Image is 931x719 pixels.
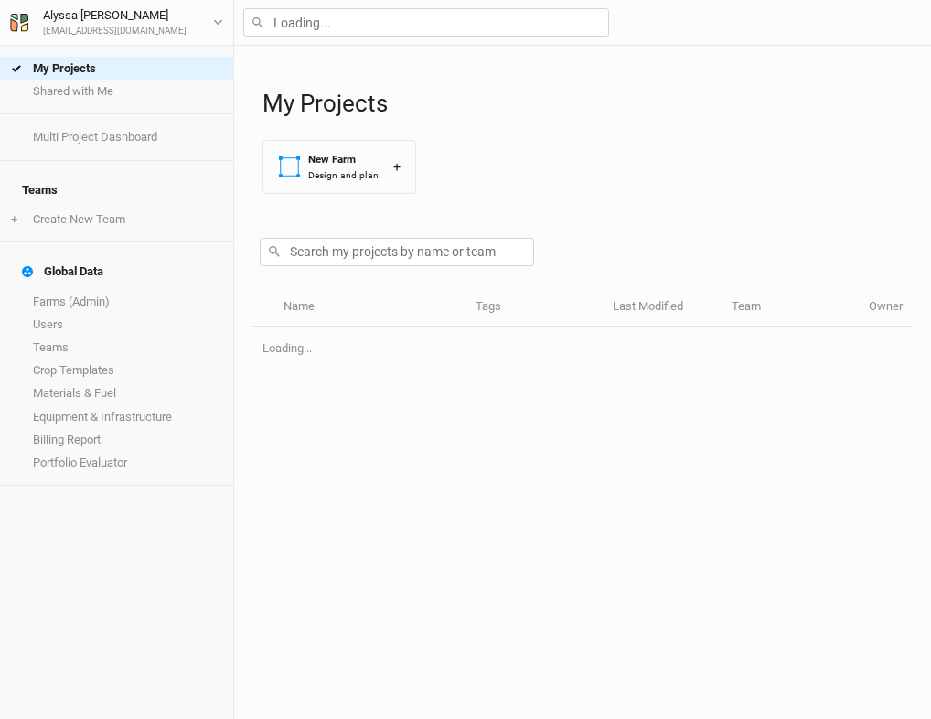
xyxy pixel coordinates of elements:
[9,5,224,38] button: Alyssa [PERSON_NAME][EMAIL_ADDRESS][DOMAIN_NAME]
[308,168,379,182] div: Design and plan
[393,157,401,177] div: +
[262,140,416,194] button: New FarmDesign and plan+
[273,288,465,327] th: Name
[43,6,187,25] div: Alyssa [PERSON_NAME]
[603,288,722,327] th: Last Modified
[243,8,609,37] input: Loading...
[11,212,17,227] span: +
[308,152,379,167] div: New Farm
[11,172,222,209] h4: Teams
[260,238,534,266] input: Search my projects by name or team
[22,264,103,279] div: Global Data
[859,288,913,327] th: Owner
[722,288,859,327] th: Team
[43,25,187,38] div: [EMAIL_ADDRESS][DOMAIN_NAME]
[465,288,603,327] th: Tags
[262,90,913,118] h1: My Projects
[252,327,913,370] td: Loading...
